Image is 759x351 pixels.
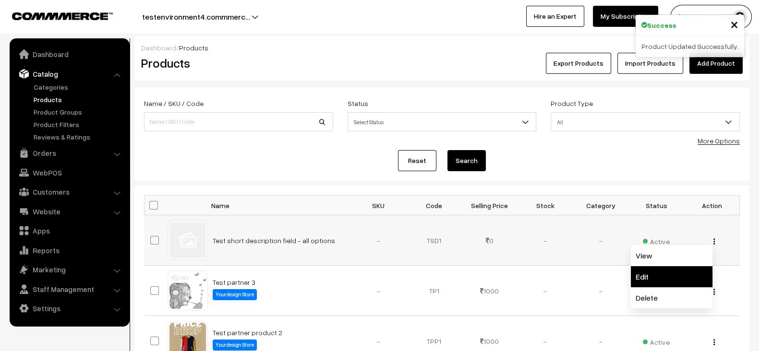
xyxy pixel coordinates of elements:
[698,137,740,145] a: More Options
[631,287,712,308] a: Delete
[670,5,752,29] button: [PERSON_NAME]
[593,6,658,27] a: My Subscription
[631,245,712,266] a: View
[213,339,257,351] label: Yourdesign Store
[713,238,715,245] img: Menu
[730,15,738,33] span: ×
[213,278,255,286] a: Test partner 3
[526,6,584,27] a: Hire an Expert
[108,5,284,29] button: testenvironment4.commmerc…
[518,266,573,316] td: -
[31,107,126,117] a: Product Groups
[12,300,126,317] a: Settings
[31,82,126,92] a: Categories
[406,215,462,266] td: TSD1
[462,196,518,215] th: Selling Price
[406,266,462,316] td: TP1
[213,289,257,300] label: Yourdesign Store
[348,114,536,130] span: Select Status
[348,98,368,108] label: Status
[713,339,715,345] img: Menu
[573,215,628,266] td: -
[213,236,335,245] a: Test short description field - all options
[144,112,333,131] input: Name / SKU / Code
[398,150,436,171] a: Reset
[546,53,611,74] button: Export Products
[573,196,628,215] th: Category
[551,98,593,108] label: Product Type
[351,196,407,215] th: SKU
[462,266,518,316] td: 1000
[31,132,126,142] a: Reviews & Ratings
[12,261,126,278] a: Marketing
[636,35,744,57] div: Product Updated Successfully.
[628,196,684,215] th: Status
[141,44,176,52] a: Dashboard
[631,266,712,287] a: Edit
[12,164,126,181] a: WebPOS
[12,144,126,162] a: Orders
[213,328,282,337] a: Test partner product 2
[518,215,573,266] td: -
[406,196,462,215] th: Code
[351,266,407,316] td: -
[144,98,204,108] label: Name / SKU / Code
[617,53,683,74] a: Import Products
[12,281,126,298] a: Staff Management
[518,196,573,215] th: Stock
[551,112,740,131] span: All
[447,150,486,171] button: Search
[12,183,126,200] a: Customers
[462,215,518,266] td: 0
[12,10,96,21] a: COMMMERCE
[141,56,332,70] h2: Products
[713,289,715,295] img: Menu
[31,94,126,105] a: Products
[733,10,747,24] img: user
[730,17,738,31] button: Close
[647,20,676,30] strong: Success
[643,234,670,246] span: Active
[179,44,208,52] span: Products
[12,65,126,82] a: Catalog
[12,203,126,220] a: Website
[207,196,351,215] th: Name
[12,222,126,239] a: Apps
[12,242,126,259] a: Reports
[351,215,407,266] td: -
[12,12,113,20] img: COMMMERCE
[31,119,126,129] a: Product Filters
[12,46,126,63] a: Dashboard
[684,196,740,215] th: Action
[689,53,743,74] a: Add Product
[573,266,628,316] td: -
[551,114,739,130] span: All
[141,43,743,53] div: /
[348,112,537,131] span: Select Status
[643,335,670,347] span: Active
